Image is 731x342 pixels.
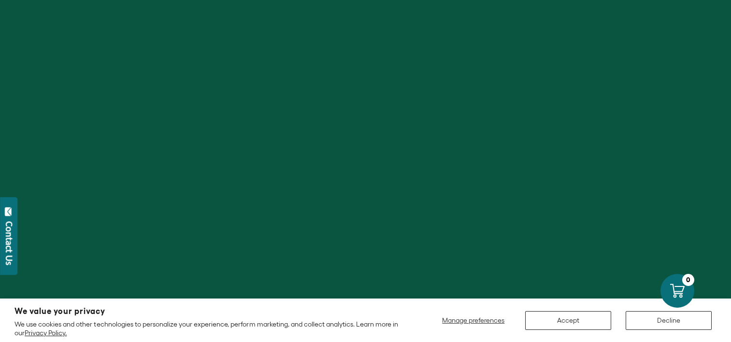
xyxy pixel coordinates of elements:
a: Privacy Policy. [25,329,67,337]
h2: We value your privacy [14,307,401,315]
button: Decline [626,311,712,330]
span: Manage preferences [442,316,504,324]
button: Manage preferences [436,311,511,330]
div: 0 [682,274,694,286]
p: We use cookies and other technologies to personalize your experience, perform marketing, and coll... [14,320,401,337]
div: Contact Us [4,221,14,265]
button: Accept [525,311,611,330]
